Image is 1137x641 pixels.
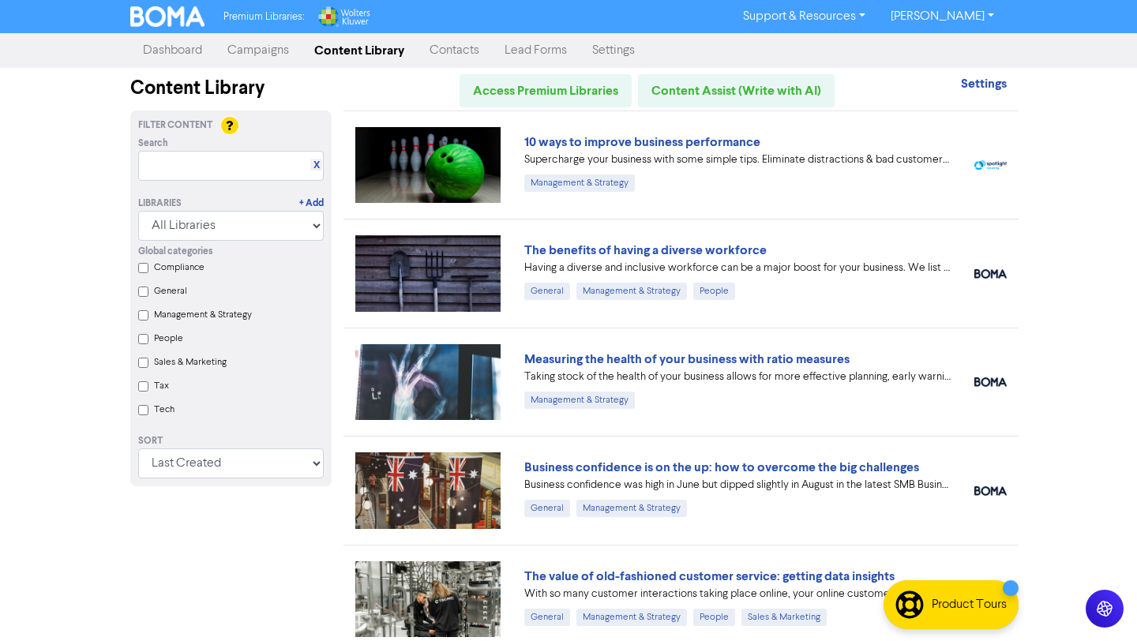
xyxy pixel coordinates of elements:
strong: Settings [961,76,1007,92]
a: Support & Resources [730,4,878,29]
img: boma [974,269,1007,279]
div: Taking stock of the health of your business allows for more effective planning, early warning abo... [524,369,951,385]
label: People [154,332,183,346]
label: General [154,284,187,298]
a: Campaigns [215,35,302,66]
div: Supercharge your business with some simple tips. Eliminate distractions & bad customers, get a pl... [524,152,951,168]
a: Contacts [417,35,492,66]
div: General [524,500,570,517]
a: Measuring the health of your business with ratio measures [524,351,850,367]
a: Settings [961,78,1007,91]
div: Sales & Marketing [741,609,827,626]
img: boma_accounting [974,377,1007,387]
label: Management & Strategy [154,308,252,322]
div: Management & Strategy [576,283,687,300]
a: The benefits of having a diverse workforce [524,242,767,258]
a: [PERSON_NAME] [878,4,1007,29]
label: Tech [154,403,174,417]
a: + Add [299,197,324,211]
a: Access Premium Libraries [460,74,632,107]
div: Sort [138,434,324,448]
a: The value of old-fashioned customer service: getting data insights [524,568,895,584]
a: Business confidence is on the up: how to overcome the big challenges [524,459,919,475]
span: Premium Libraries: [223,12,304,22]
div: Management & Strategy [576,500,687,517]
div: Management & Strategy [576,609,687,626]
div: General [524,283,570,300]
a: Content Library [302,35,417,66]
img: spotlight [974,160,1007,171]
label: Tax [154,379,169,393]
a: Settings [580,35,647,66]
img: boma [974,486,1007,496]
div: Filter Content [138,118,324,133]
div: Management & Strategy [524,392,635,409]
label: Compliance [154,261,205,275]
a: Lead Forms [492,35,580,66]
span: Search [138,137,168,151]
label: Sales & Marketing [154,355,227,369]
div: Content Library [130,74,332,103]
div: Management & Strategy [524,174,635,192]
div: Business confidence was high in June but dipped slightly in August in the latest SMB Business Ins... [524,477,951,493]
div: General [524,609,570,626]
div: People [693,283,735,300]
iframe: Chat Widget [1058,565,1137,641]
div: With so many customer interactions taking place online, your online customer service has to be fi... [524,586,951,602]
a: Dashboard [130,35,215,66]
a: 10 ways to improve business performance [524,134,760,150]
div: People [693,609,735,626]
div: Global categories [138,245,324,259]
a: X [313,159,320,171]
img: BOMA Logo [130,6,205,27]
a: Content Assist (Write with AI) [638,74,835,107]
div: Having a diverse and inclusive workforce can be a major boost for your business. We list four of ... [524,260,951,276]
img: Wolters Kluwer [317,6,370,27]
div: Libraries [138,197,182,211]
